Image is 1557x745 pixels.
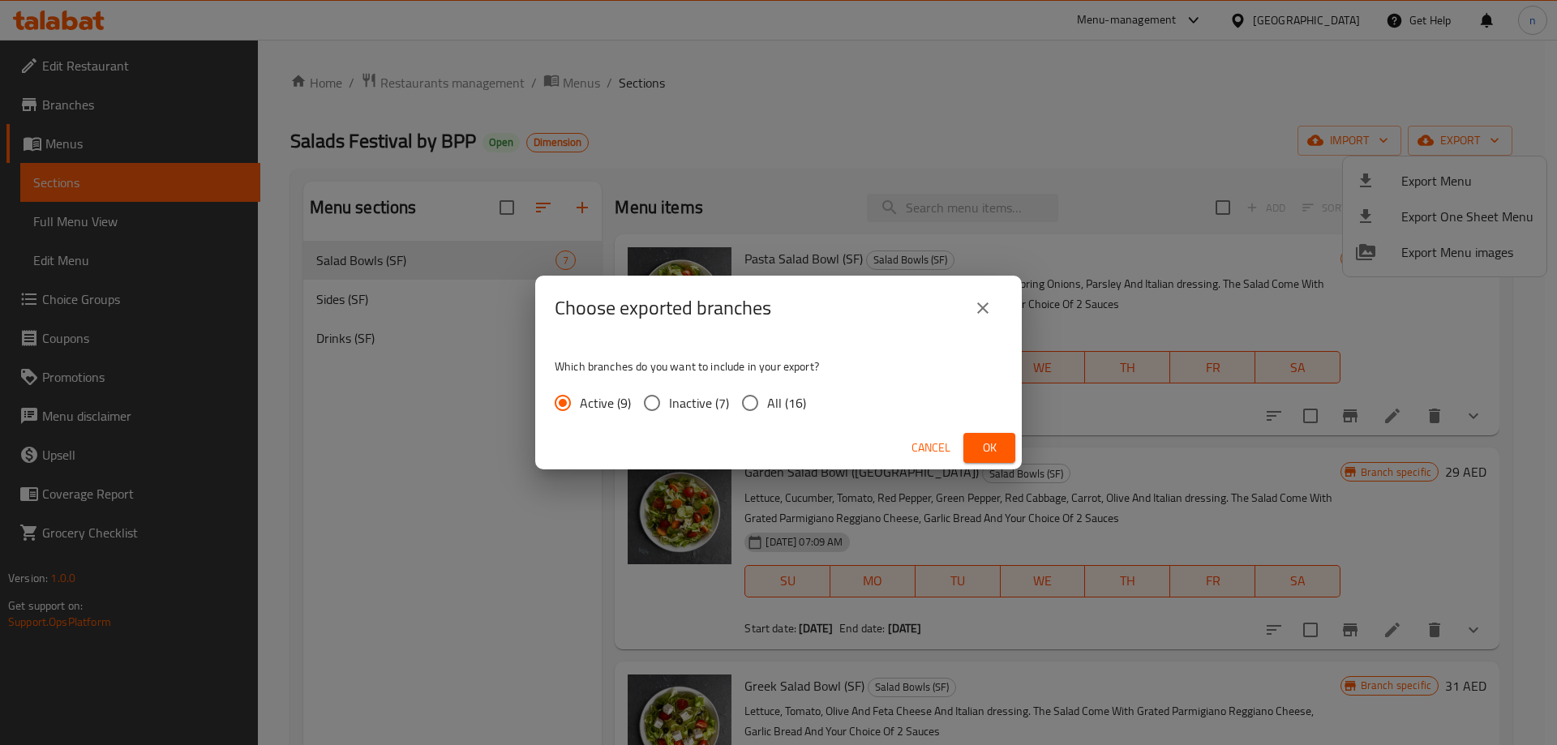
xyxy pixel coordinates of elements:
p: Which branches do you want to include in your export? [555,358,1002,375]
span: All (16) [767,393,806,413]
span: Ok [976,438,1002,458]
span: Inactive (7) [669,393,729,413]
button: Cancel [905,433,957,463]
span: Active (9) [580,393,631,413]
span: Cancel [911,438,950,458]
button: Ok [963,433,1015,463]
h2: Choose exported branches [555,295,771,321]
button: close [963,289,1002,328]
